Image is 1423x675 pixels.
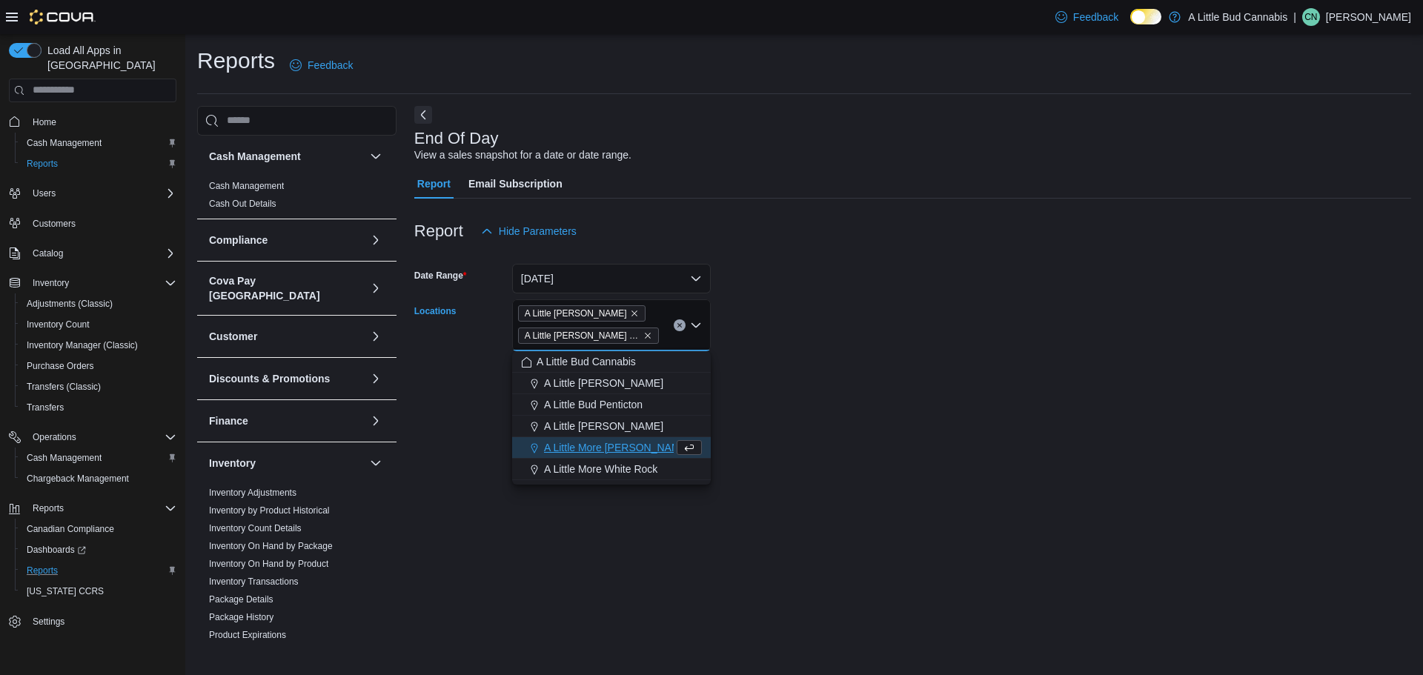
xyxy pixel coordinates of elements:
span: Inventory Adjustments [209,487,296,499]
span: Inventory Count [21,316,176,333]
button: Catalog [3,243,182,264]
span: Inventory by Product Historical [209,505,330,516]
span: Inventory On Hand by Package [209,540,333,552]
span: Chargeback Management [27,473,129,485]
span: Product Expirations [209,629,286,641]
label: Locations [414,305,457,317]
span: Transfers (Classic) [21,378,176,396]
button: [DATE] [512,264,711,293]
span: A Little Bud Penticton [544,397,643,412]
h3: Cash Management [209,149,301,164]
button: Remove A Little Bud White Rock from selection in this group [643,331,652,340]
div: View a sales snapshot for a date or date range. [414,147,631,163]
h1: Reports [197,46,275,76]
span: Inventory On Hand by Product [209,558,328,570]
button: Inventory [27,274,75,292]
span: Operations [33,431,76,443]
p: | [1293,8,1296,26]
span: Transfers (Classic) [27,381,101,393]
span: Feedback [308,58,353,73]
span: Chargeback Management [21,470,176,488]
a: Adjustments (Classic) [21,295,119,313]
a: Reports [21,155,64,173]
a: Inventory Transactions [209,576,299,587]
div: Cash Management [197,177,397,219]
span: Reports [21,562,176,579]
span: Inventory [27,274,176,292]
span: Catalog [27,245,176,262]
button: Operations [27,428,82,446]
a: Inventory Count [21,316,96,333]
span: Package History [209,611,273,623]
span: Load All Apps in [GEOGRAPHIC_DATA] [42,43,176,73]
button: Compliance [209,233,364,247]
span: Purchase Orders [27,360,94,372]
a: Inventory On Hand by Product [209,559,328,569]
a: Canadian Compliance [21,520,120,538]
a: Home [27,113,62,131]
p: A Little Bud Cannabis [1188,8,1287,26]
span: Hide Parameters [499,224,577,239]
a: Cash Management [209,181,284,191]
button: Reports [15,560,182,581]
span: Package Details [209,593,273,605]
span: [US_STATE] CCRS [27,585,104,597]
button: Cash Management [15,133,182,153]
button: Compliance [367,231,385,249]
a: Inventory Adjustments [209,488,296,498]
a: Feedback [284,50,359,80]
button: A Little More White Rock [512,459,711,480]
span: Cash Management [209,180,284,192]
span: A Little [PERSON_NAME] [544,419,663,433]
span: Reports [33,502,64,514]
button: Purchase Orders [15,356,182,376]
span: Reports [27,158,58,170]
button: Reports [3,498,182,519]
span: A Little [PERSON_NAME] [525,306,627,321]
span: Inventory [33,277,69,289]
button: Close list of options [690,319,702,331]
a: Reports [21,562,64,579]
span: Transfers [27,402,64,413]
button: A Little Bud Cannabis [512,351,711,373]
button: Inventory [209,456,364,470]
span: CN [1304,8,1317,26]
span: Cash Out Details [209,198,276,210]
h3: Inventory [209,456,256,470]
span: Users [33,187,56,199]
button: Home [3,111,182,133]
span: Adjustments (Classic) [21,295,176,313]
button: Finance [367,412,385,430]
span: Cash Management [21,134,176,152]
span: Adjustments (Classic) [27,298,113,310]
a: [US_STATE] CCRS [21,582,110,600]
a: Cash Management [21,134,107,152]
button: Chargeback Management [15,468,182,489]
button: Cova Pay [GEOGRAPHIC_DATA] [209,273,364,303]
a: Cash Management [21,449,107,467]
p: [PERSON_NAME] [1326,8,1411,26]
span: Dashboards [27,544,86,556]
img: Cova [30,10,96,24]
span: Email Subscription [468,169,563,199]
button: Finance [209,413,364,428]
span: Catalog [33,247,63,259]
a: Transfers [21,399,70,416]
span: A Little Bud Whistler [518,305,646,322]
h3: Compliance [209,233,268,247]
a: Inventory Count Details [209,523,302,533]
a: Inventory by Product Historical [209,505,330,516]
button: [US_STATE] CCRS [15,581,182,602]
h3: End Of Day [414,130,499,147]
button: A Little [PERSON_NAME] [512,416,711,437]
button: Catalog [27,245,69,262]
span: Settings [27,612,176,631]
button: Cova Pay [GEOGRAPHIC_DATA] [367,279,385,297]
span: Report [417,169,451,199]
div: Chris Nash [1302,8,1320,26]
h3: Finance [209,413,248,428]
span: Users [27,184,176,202]
button: Discounts & Promotions [209,371,364,386]
input: Dark Mode [1130,9,1161,24]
